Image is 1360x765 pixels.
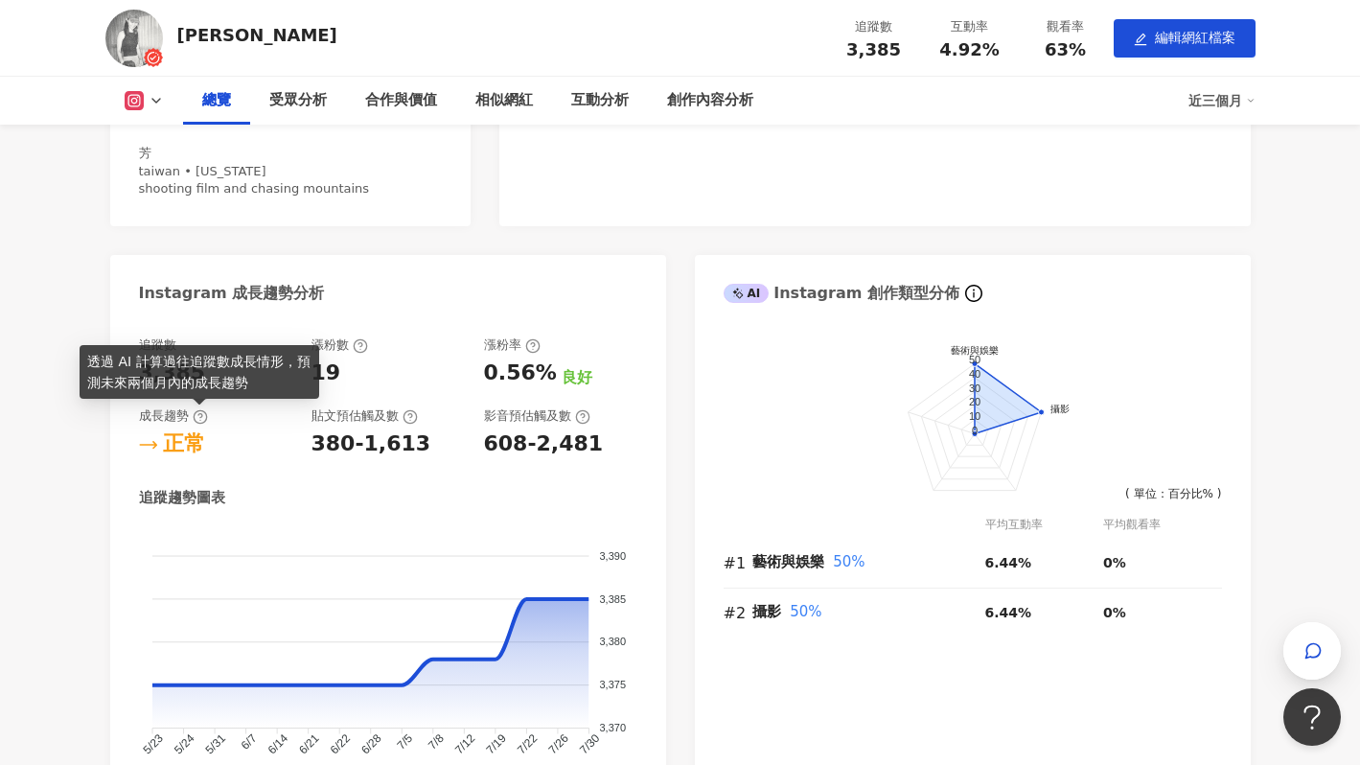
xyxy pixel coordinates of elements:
[599,679,626,690] tspan: 3,375
[172,731,197,757] tspan: 5/24
[484,429,604,459] div: 608-2,481
[838,17,911,36] div: 追蹤數
[939,40,999,59] span: 4.92%
[311,407,418,425] div: 貼文預估觸及數
[327,731,353,757] tspan: 6/22
[202,731,228,757] tspan: 5/31
[80,345,319,399] div: 透過 AI 計算過往追蹤數成長情形，預測未來兩個月內的成長趨勢
[269,89,327,112] div: 受眾分析
[1103,555,1126,570] span: 0%
[752,553,824,570] span: 藝術與娛樂
[394,731,415,753] tspan: 7/5
[514,731,540,757] tspan: 7/22
[358,731,384,757] tspan: 6/28
[571,89,629,112] div: 互動分析
[238,731,259,753] tspan: 6/7
[934,17,1006,36] div: 互動率
[1103,605,1126,620] span: 0%
[451,731,477,757] tspan: 7/12
[545,731,571,757] tspan: 7/26
[139,146,370,195] span: 芳 taiwan • [US_STATE] shooting film and chasing mountains
[724,283,959,304] div: Instagram 創作類型分佈
[962,282,985,305] span: info-circle
[177,23,337,47] div: [PERSON_NAME]
[971,425,977,436] text: 0
[985,555,1032,570] span: 6.44%
[667,89,753,112] div: 創作內容分析
[1283,688,1341,746] iframe: Help Scout Beacon - Open
[562,367,592,388] div: 良好
[484,336,541,354] div: 漲粉率
[599,550,626,562] tspan: 3,390
[724,551,752,575] div: #1
[483,731,509,757] tspan: 7/19
[296,731,322,757] tspan: 6/21
[139,336,176,354] div: 追蹤數
[1188,85,1256,116] div: 近三個月
[968,354,980,365] text: 50
[484,407,590,425] div: 影音預估觸及數
[968,382,980,394] text: 30
[139,283,325,304] div: Instagram 成長趨勢分析
[1103,516,1222,534] div: 平均觀看率
[484,359,557,388] div: 0.56%
[140,731,166,757] tspan: 5/23
[599,722,626,733] tspan: 3,370
[1029,17,1102,36] div: 觀看率
[1155,30,1235,45] span: 編輯網紅檔案
[846,39,901,59] span: 3,385
[833,553,864,570] span: 50%
[1045,40,1086,59] span: 63%
[951,345,999,356] text: 藝術與娛樂
[426,731,447,753] tspan: 7/8
[105,10,163,67] img: KOL Avatar
[752,603,781,620] span: 攝影
[599,593,626,605] tspan: 3,385
[968,396,980,407] text: 20
[985,516,1103,534] div: 平均互動率
[1134,33,1147,46] span: edit
[365,89,437,112] div: 合作與價值
[202,89,231,112] div: 總覽
[1050,404,1070,414] text: 攝影
[311,336,368,354] div: 漲粉數
[1114,19,1256,58] button: edit編輯網紅檔案
[968,368,980,380] text: 40
[577,731,603,757] tspan: 7/30
[311,429,431,459] div: 380-1,613
[790,603,821,620] span: 50%
[265,731,290,757] tspan: 6/14
[475,89,533,112] div: 相似網紅
[163,429,205,459] div: 正常
[599,636,626,647] tspan: 3,380
[724,601,752,625] div: #2
[968,410,980,422] text: 10
[724,284,770,303] div: AI
[985,605,1032,620] span: 6.44%
[139,488,225,508] div: 追蹤趨勢圖表
[139,407,208,425] div: 成長趨勢
[311,359,341,388] div: 19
